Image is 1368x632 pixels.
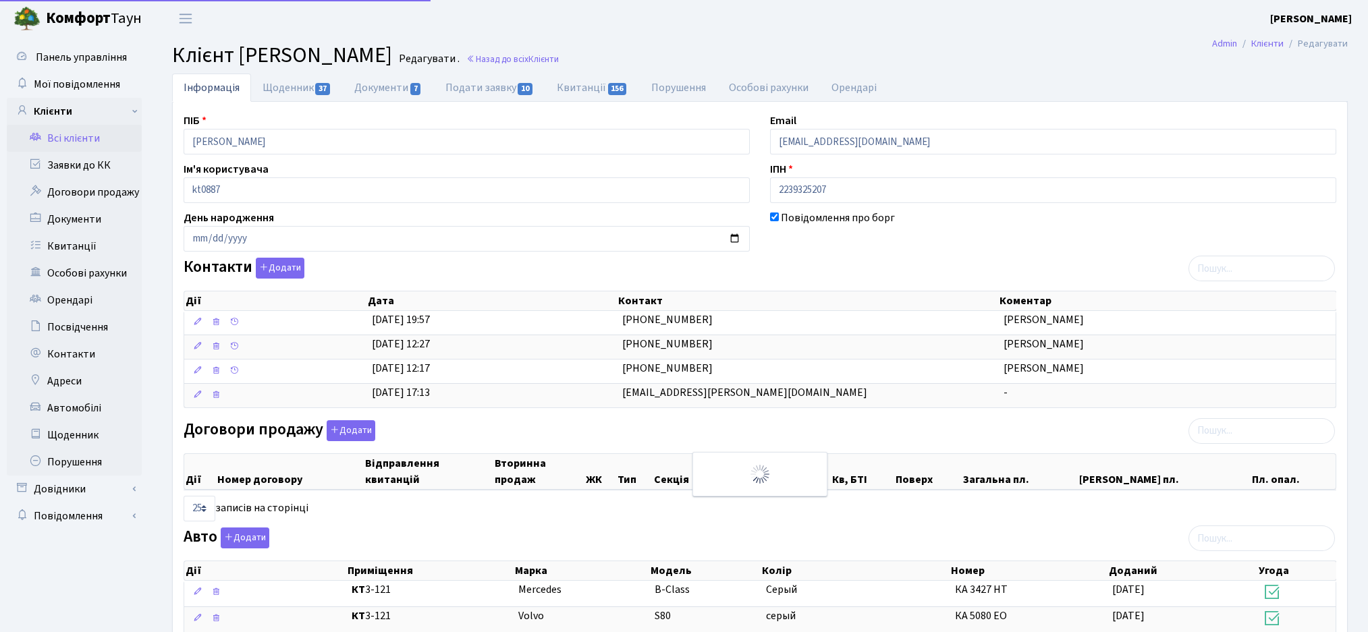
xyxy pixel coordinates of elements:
a: Орендарі [820,74,888,102]
a: Інформація [172,74,251,102]
span: КА 3427 НТ [955,582,1008,597]
th: Дії [184,561,346,580]
a: Щоденник [251,74,343,102]
span: Клієнт [PERSON_NAME] [172,40,392,71]
a: Орендарі [7,287,142,314]
a: Квитанції [7,233,142,260]
th: Пл. опал. [1251,454,1336,489]
th: Колір [761,561,950,580]
th: Номер [950,561,1107,580]
span: [EMAIL_ADDRESS][PERSON_NAME][DOMAIN_NAME] [622,385,867,400]
button: Переключити навігацію [169,7,202,30]
button: Договори продажу [327,420,375,441]
nav: breadcrumb [1192,30,1368,58]
a: Додати [323,418,375,441]
a: Документи [343,74,433,102]
input: Пошук... [1188,525,1335,551]
b: [PERSON_NAME] [1270,11,1352,26]
label: Email [770,113,796,129]
span: [DATE] 12:17 [372,361,430,376]
span: [PHONE_NUMBER] [622,337,713,351]
th: Тип [616,454,653,489]
span: [DATE] 19:57 [372,312,430,327]
a: Панель управління [7,44,142,71]
label: Контакти [184,258,304,279]
span: серый [766,608,796,623]
a: Квитанції [545,74,639,102]
a: Порушення [640,74,717,102]
span: [DATE] [1112,582,1145,597]
a: Особові рахунки [7,260,142,287]
label: Повідомлення про борг [781,210,895,226]
a: Клієнти [7,98,142,125]
th: Кв, БТІ [831,454,894,489]
li: Редагувати [1284,36,1348,51]
th: Приміщення [346,561,513,580]
button: Контакти [256,258,304,279]
th: [PERSON_NAME] пл. [1078,454,1251,489]
th: Відправлення квитанцій [364,454,493,489]
label: ІПН [770,161,793,177]
a: Клієнти [1251,36,1284,51]
button: Авто [221,527,269,548]
a: Довідники [7,476,142,502]
span: - [1004,385,1008,400]
input: Пошук... [1188,256,1335,281]
a: Назад до всіхКлієнти [466,53,559,65]
span: [DATE] 17:13 [372,385,430,400]
a: Автомобілі [7,395,142,422]
th: Поверх [894,454,961,489]
span: КА 5080 ЕО [955,608,1007,623]
span: 37 [315,83,330,95]
th: Коментар [998,291,1336,310]
span: Панель управління [36,50,127,65]
b: Комфорт [46,7,111,29]
span: [PERSON_NAME] [1004,337,1084,351]
th: Модель [649,561,761,580]
span: 156 [608,83,627,95]
small: Редагувати . [396,53,460,65]
a: Мої повідомлення [7,71,142,98]
a: Особові рахунки [717,74,820,102]
span: [PERSON_NAME] [1004,361,1084,376]
a: Додати [252,256,304,279]
a: Подати заявку [434,74,545,102]
th: Контакт [617,291,998,310]
img: logo.png [13,5,40,32]
th: Марка [514,561,649,580]
span: Серый [766,582,797,597]
a: Повідомлення [7,502,142,529]
label: записів на сторінці [184,496,308,521]
label: Ім'я користувача [184,161,269,177]
a: [PERSON_NAME] [1270,11,1352,27]
label: Договори продажу [184,420,375,441]
a: Договори продажу [7,179,142,206]
a: Порушення [7,449,142,476]
th: ЖК [584,454,616,489]
img: Обробка... [749,463,771,485]
span: Volvo [518,608,544,623]
a: Додати [217,525,269,549]
th: Доданий [1107,561,1257,580]
span: Mercedes [518,582,562,597]
label: Авто [184,527,269,548]
span: Клієнти [528,53,559,65]
a: Посвідчення [7,314,142,341]
th: Дії [184,291,366,310]
a: Контакти [7,341,142,368]
label: ПІБ [184,113,207,129]
th: Номер договору [216,454,364,489]
span: [PHONE_NUMBER] [622,361,713,376]
th: Угода [1257,561,1336,580]
a: Всі клієнти [7,125,142,152]
span: 7 [410,83,421,95]
select: записів на сторінці [184,496,215,521]
a: Admin [1212,36,1237,51]
th: Дії [184,454,216,489]
span: S80 [655,608,671,623]
th: Вторинна продаж [493,454,584,489]
th: Секція [653,454,716,489]
span: 10 [518,83,532,95]
b: КТ [352,608,365,623]
a: Документи [7,206,142,233]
